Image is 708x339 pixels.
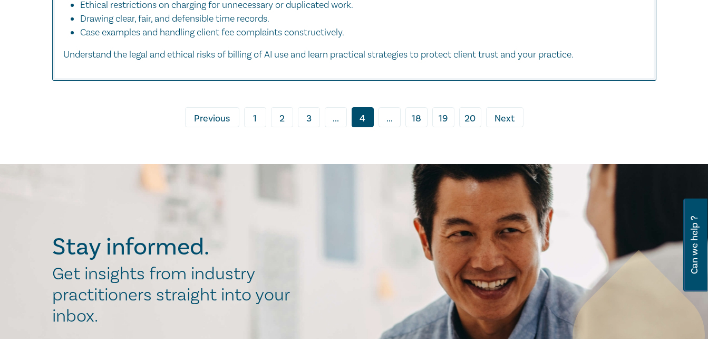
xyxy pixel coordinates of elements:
span: Next [494,112,515,126]
span: ... [325,107,347,127]
a: Previous [185,107,239,127]
a: Next [486,107,523,127]
a: 1 [244,107,266,127]
span: Can we help ? [690,205,700,285]
li: Drawing clear, fair, and defensible time records. [80,12,635,26]
p: Understand the legal and ethical risks of billing of AI use and learn practical strategies to pro... [63,48,645,62]
h2: Stay informed. [52,233,301,261]
a: 19 [432,107,454,127]
a: 2 [271,107,293,127]
a: 3 [298,107,320,127]
li: Case examples and handling client fee complaints constructively. [80,26,645,40]
a: 18 [405,107,428,127]
a: 20 [459,107,481,127]
h2: Get insights from industry practitioners straight into your inbox. [52,263,301,327]
span: ... [379,107,401,127]
span: Previous [194,112,230,126]
a: 4 [352,107,374,127]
